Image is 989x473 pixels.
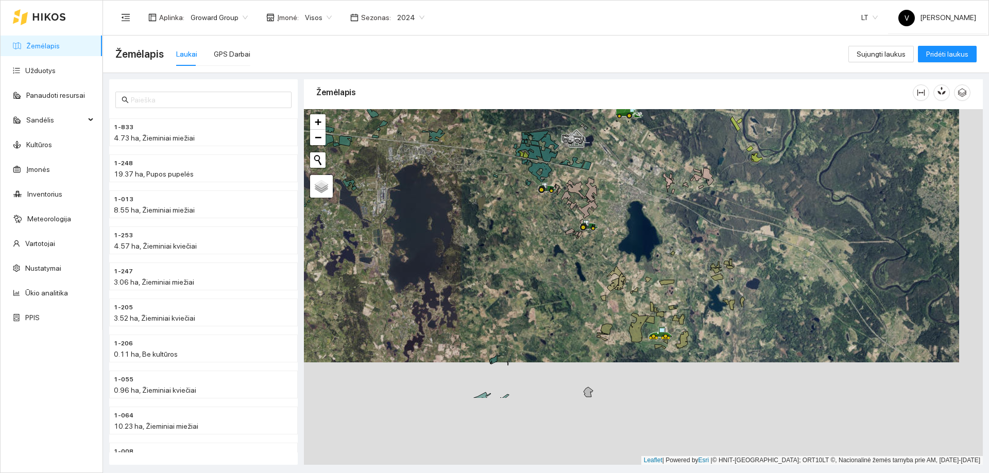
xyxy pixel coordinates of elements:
[114,242,197,250] span: 4.57 ha, Žieminiai kviečiai
[114,375,133,384] span: 1-055
[27,190,62,198] a: Inventorius
[114,206,195,214] span: 8.55 ha, Žieminiai miežiai
[913,89,929,97] span: column-width
[114,339,133,348] span: 1-206
[114,278,194,286] span: 3.06 ha, Žieminiai miežiai
[905,10,909,26] span: V
[310,152,326,168] button: Initiate a new search
[159,12,184,23] span: Aplinka :
[121,13,130,22] span: menu-fold
[898,13,976,22] span: [PERSON_NAME]
[711,457,712,464] span: |
[361,12,391,23] span: Sezonas :
[114,122,133,132] span: 1-833
[316,78,913,107] div: Žemėlapis
[277,12,299,23] span: Įmonė :
[913,84,929,101] button: column-width
[861,10,878,25] span: LT
[25,66,56,75] a: Užduotys
[115,7,136,28] button: menu-fold
[310,130,326,145] a: Zoom out
[641,456,983,465] div: | Powered by © HNIT-[GEOGRAPHIC_DATA]; ORT10LT ©, Nacionalinė žemės tarnyba prie AM, [DATE]-[DATE]
[114,422,198,430] span: 10.23 ha, Žieminiai miežiai
[114,350,178,358] span: 0.11 ha, Be kultūros
[698,457,709,464] a: Esri
[397,10,424,25] span: 2024
[114,267,133,276] span: 1-247
[310,114,326,130] a: Zoom in
[114,314,195,322] span: 3.52 ha, Žieminiai kviečiai
[918,46,977,62] button: Pridėti laukus
[114,195,133,204] span: 1-013
[848,50,914,58] a: Sujungti laukus
[848,46,914,62] button: Sujungti laukus
[115,46,164,62] span: Žemėlapis
[114,134,195,142] span: 4.73 ha, Žieminiai miežiai
[122,96,129,103] span: search
[26,141,52,149] a: Kultūros
[114,411,133,421] span: 1-064
[26,165,50,173] a: Įmonės
[27,215,71,223] a: Meteorologija
[25,239,55,248] a: Vartotojai
[644,457,662,464] a: Leaflet
[310,175,333,198] a: Layers
[191,10,248,25] span: Groward Group
[114,231,133,240] span: 1-253
[25,289,68,297] a: Ūkio analitika
[350,13,359,22] span: calendar
[918,50,977,58] a: Pridėti laukus
[176,48,197,60] div: Laukai
[857,48,906,60] span: Sujungti laukus
[26,91,85,99] a: Panaudoti resursai
[305,10,332,25] span: Visos
[114,303,133,312] span: 1-205
[315,115,321,128] span: +
[26,110,85,130] span: Sandėlis
[114,159,133,168] span: 1-248
[114,447,133,457] span: 1-008
[266,13,275,22] span: shop
[131,94,285,106] input: Paieška
[926,48,968,60] span: Pridėti laukus
[148,13,157,22] span: layout
[114,170,194,178] span: 19.37 ha, Pupos pupelės
[214,48,250,60] div: GPS Darbai
[25,313,40,322] a: PPIS
[114,386,196,394] span: 0.96 ha, Žieminiai kviečiai
[25,264,61,272] a: Nustatymai
[26,42,60,50] a: Žemėlapis
[315,131,321,144] span: −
